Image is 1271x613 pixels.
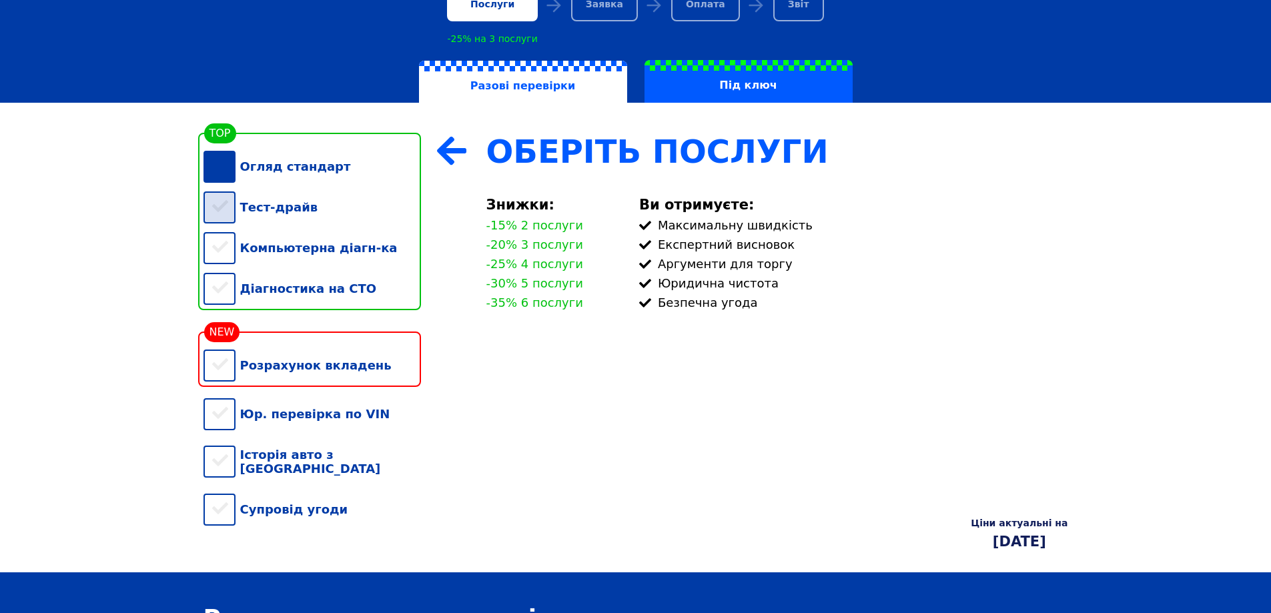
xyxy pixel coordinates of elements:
div: Експертний висновок [639,237,1068,251]
div: Безпечна угода [639,295,1068,310]
div: -20% 3 послуги [486,237,583,251]
div: -30% 5 послуги [486,276,583,290]
label: Разові перевірки [419,61,627,103]
div: Тест-драйв [203,187,421,227]
div: -25% на 3 послуги [447,33,537,44]
div: Оберіть Послуги [486,133,1068,170]
div: Діагностика на СТО [203,268,421,309]
label: Під ключ [645,60,853,103]
div: Юр. перевірка по VIN [203,394,421,434]
div: Супровід угоди [203,489,421,530]
div: [DATE] [971,534,1068,550]
div: Огляд стандарт [203,146,421,187]
div: Знижки: [486,197,623,213]
a: Під ключ [636,60,861,103]
div: Розрахунок вкладень [203,345,421,386]
div: -15% 2 послуги [486,218,583,232]
div: Юридична чистота [639,276,1068,290]
div: Максимальну швидкість [639,218,1068,232]
div: -25% 4 послуги [486,257,583,271]
div: Ціни актуальні на [971,518,1068,528]
div: Історія авто з [GEOGRAPHIC_DATA] [203,434,421,489]
div: Компьютерна діагн-ка [203,227,421,268]
div: -35% 6 послуги [486,295,583,310]
div: Аргументи для торгу [639,257,1068,271]
div: Ви отримуєте: [639,197,1068,213]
